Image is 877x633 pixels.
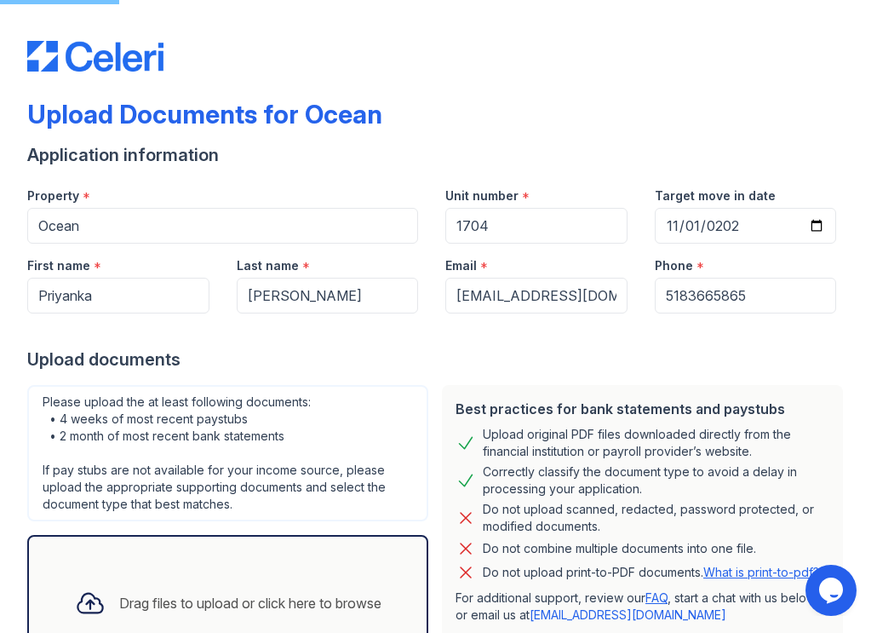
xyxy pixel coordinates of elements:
iframe: chat widget [805,565,860,616]
a: FAQ [645,590,668,605]
label: Phone [655,257,693,274]
p: For additional support, review our , start a chat with us below, or email us at [456,590,829,624]
div: Correctly classify the document type to avoid a delay in processing your application. [483,463,829,498]
label: First name [27,257,90,274]
a: [EMAIL_ADDRESS][DOMAIN_NAME] [530,607,726,622]
a: What is print-to-pdf? [703,565,819,579]
div: Upload Documents for Ocean [27,99,382,129]
label: Last name [237,257,299,274]
label: Email [445,257,477,274]
div: Upload documents [27,348,850,371]
label: Target move in date [655,187,776,204]
div: Application information [27,143,850,167]
div: Best practices for bank statements and paystubs [456,399,829,419]
div: Please upload the at least following documents: • 4 weeks of most recent paystubs • 2 month of mo... [27,385,428,521]
div: Drag files to upload or click here to browse [119,593,381,613]
div: Upload original PDF files downloaded directly from the financial institution or payroll provider’... [483,426,829,460]
div: Do not combine multiple documents into one file. [483,538,756,559]
label: Property [27,187,79,204]
div: Do not upload scanned, redacted, password protected, or modified documents. [483,501,829,535]
img: CE_Logo_Blue-a8612792a0a2168367f1c8372b55b34899dd931a85d93a1a3d3e32e68fde9ad4.png [27,41,163,72]
p: Do not upload print-to-PDF documents. [483,564,819,581]
label: Unit number [445,187,519,204]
